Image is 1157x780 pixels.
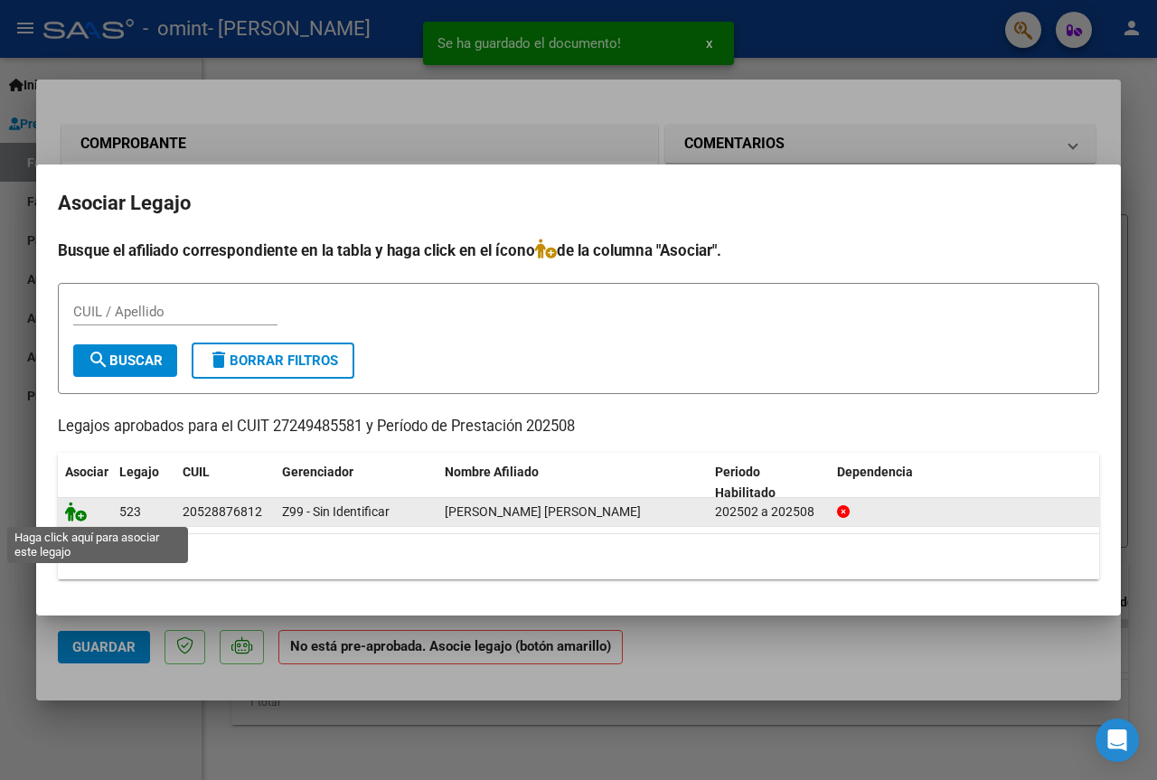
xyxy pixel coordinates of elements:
datatable-header-cell: Nombre Afiliado [437,453,708,512]
div: Open Intercom Messenger [1096,719,1139,762]
button: Borrar Filtros [192,343,354,379]
span: Asociar [65,465,108,479]
datatable-header-cell: Legajo [112,453,175,512]
span: Buscar [88,352,163,369]
p: Legajos aprobados para el CUIT 27249485581 y Período de Prestación 202508 [58,416,1099,438]
div: 20528876812 [183,502,262,522]
button: Buscar [73,344,177,377]
span: Gerenciador [282,465,353,479]
span: CUIL [183,465,210,479]
div: 202502 a 202508 [715,502,823,522]
span: Dependencia [837,465,913,479]
span: VEDIA MARTINEZ MARCOS AGUSTIN [445,504,641,519]
datatable-header-cell: Dependencia [830,453,1100,512]
mat-icon: delete [208,349,230,371]
span: Nombre Afiliado [445,465,539,479]
div: 1 registros [58,534,1099,579]
span: Periodo Habilitado [715,465,776,500]
h2: Asociar Legajo [58,186,1099,221]
span: 523 [119,504,141,519]
datatable-header-cell: Periodo Habilitado [708,453,830,512]
span: Legajo [119,465,159,479]
datatable-header-cell: CUIL [175,453,275,512]
mat-icon: search [88,349,109,371]
span: Z99 - Sin Identificar [282,504,390,519]
datatable-header-cell: Gerenciador [275,453,437,512]
datatable-header-cell: Asociar [58,453,112,512]
h4: Busque el afiliado correspondiente en la tabla y haga click en el ícono de la columna "Asociar". [58,239,1099,262]
span: Borrar Filtros [208,352,338,369]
